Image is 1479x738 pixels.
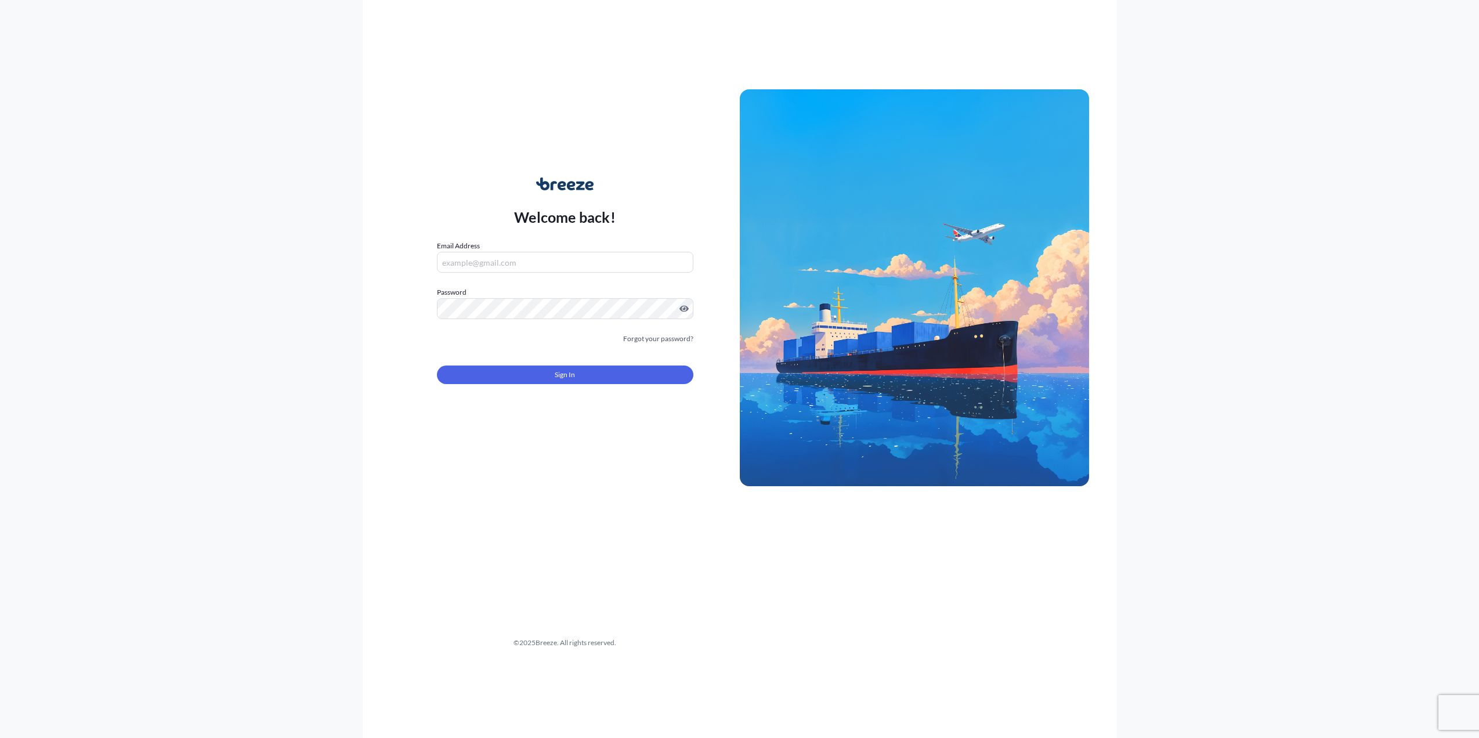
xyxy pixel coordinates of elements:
[679,304,689,313] button: Show password
[437,252,693,273] input: example@gmail.com
[740,89,1089,486] img: Ship illustration
[390,637,740,649] div: © 2025 Breeze. All rights reserved.
[514,208,616,226] p: Welcome back!
[623,333,693,345] a: Forgot your password?
[437,240,480,252] label: Email Address
[437,287,693,298] label: Password
[555,369,575,381] span: Sign In
[437,366,693,384] button: Sign In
